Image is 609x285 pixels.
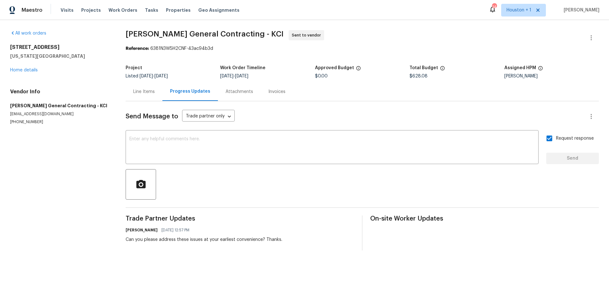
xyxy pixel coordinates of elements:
[268,89,285,95] div: Invoices
[61,7,74,13] span: Visits
[170,88,210,95] div: Progress Updates
[507,7,531,13] span: Houston + 1
[315,66,354,70] h5: Approved Budget
[504,74,599,78] div: [PERSON_NAME]
[220,66,265,70] h5: Work Order Timeline
[235,74,248,78] span: [DATE]
[561,7,599,13] span: [PERSON_NAME]
[409,66,438,70] h5: Total Budget
[226,89,253,95] div: Attachments
[108,7,137,13] span: Work Orders
[10,111,110,117] p: [EMAIL_ADDRESS][DOMAIN_NAME]
[504,66,536,70] h5: Assigned HPM
[126,215,354,222] span: Trade Partner Updates
[22,7,43,13] span: Maestro
[409,74,428,78] span: $628.08
[440,66,445,74] span: The total cost of line items that have been proposed by Opendoor. This sum includes line items th...
[10,53,110,59] h5: [US_STATE][GEOGRAPHIC_DATA]
[10,68,38,72] a: Home details
[140,74,168,78] span: -
[126,74,168,78] span: Listed
[10,103,110,109] h5: [PERSON_NAME] General Contracting - KCI
[133,89,155,95] div: Line Items
[166,7,191,13] span: Properties
[538,66,543,74] span: The hpm assigned to this work order.
[161,227,189,233] span: [DATE] 12:57 PM
[356,66,361,74] span: The total cost of line items that have been approved by both Opendoor and the Trade Partner. This...
[556,135,594,142] span: Request response
[10,44,110,50] h2: [STREET_ADDRESS]
[126,227,158,233] h6: [PERSON_NAME]
[126,45,599,52] div: 6381N3W5H2CNF-43ac94b3d
[198,7,239,13] span: Geo Assignments
[220,74,233,78] span: [DATE]
[126,236,282,243] div: Can you please address these issues at your earliest convenience? Thanks.
[145,8,158,12] span: Tasks
[126,30,284,38] span: [PERSON_NAME] General Contracting - KCI
[81,7,101,13] span: Projects
[292,32,324,38] span: Sent to vendor
[492,4,496,10] div: 14
[126,66,142,70] h5: Project
[182,111,235,122] div: Trade partner only
[315,74,328,78] span: $0.00
[126,46,149,51] b: Reference:
[10,31,46,36] a: All work orders
[10,119,110,125] p: [PHONE_NUMBER]
[140,74,153,78] span: [DATE]
[370,215,599,222] span: On-site Worker Updates
[154,74,168,78] span: [DATE]
[10,89,110,95] h4: Vendor Info
[220,74,248,78] span: -
[126,113,178,120] span: Send Message to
